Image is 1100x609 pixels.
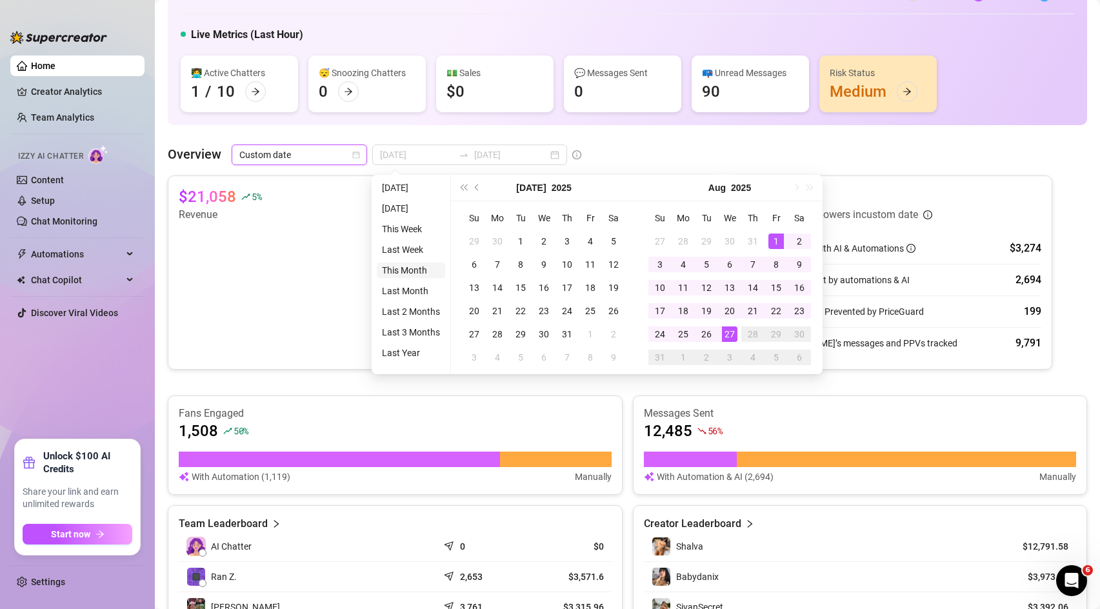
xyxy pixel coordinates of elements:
[648,276,672,299] td: 2025-08-10
[555,206,579,230] th: Th
[217,81,235,102] div: 10
[377,345,445,361] li: Last Year
[17,275,25,285] img: Chat Copilot
[788,276,811,299] td: 2025-08-16
[602,346,625,369] td: 2025-08-09
[486,346,509,369] td: 2025-08-04
[702,66,799,80] div: 📪 Unread Messages
[536,303,552,319] div: 23
[606,234,621,249] div: 5
[460,570,483,583] article: 2,653
[765,299,788,323] td: 2025-08-22
[741,186,932,207] article: $3,274
[583,303,598,319] div: 25
[741,207,918,223] article: Made with Superpowers in custom date
[652,303,668,319] div: 17
[745,234,761,249] div: 31
[792,257,807,272] div: 9
[583,280,598,295] div: 18
[765,206,788,230] th: Fr
[536,257,552,272] div: 9
[672,299,695,323] td: 2025-08-18
[745,516,754,532] span: right
[718,276,741,299] td: 2025-08-13
[532,570,603,583] article: $3,571.6
[675,280,691,295] div: 11
[532,206,555,230] th: We
[191,81,200,102] div: 1
[1010,241,1041,256] div: $3,274
[377,283,445,299] li: Last Month
[579,253,602,276] td: 2025-07-11
[168,145,221,164] article: Overview
[718,206,741,230] th: We
[672,206,695,230] th: Mo
[513,303,528,319] div: 22
[602,206,625,230] th: Sa
[1010,570,1068,583] article: $3,973.35
[552,175,572,201] button: Choose a year
[652,234,668,249] div: 27
[648,323,672,346] td: 2025-08-24
[474,148,548,162] input: End date
[463,276,486,299] td: 2025-07-13
[792,350,807,365] div: 6
[31,61,55,71] a: Home
[31,577,65,587] a: Settings
[718,253,741,276] td: 2025-08-06
[559,303,575,319] div: 24
[606,257,621,272] div: 12
[741,301,924,322] div: Undercharges Prevented by PriceGuard
[741,323,765,346] td: 2025-08-28
[676,572,719,582] span: Babydanix
[486,323,509,346] td: 2025-07-28
[223,426,232,435] span: rise
[509,206,532,230] th: Tu
[695,276,718,299] td: 2025-08-12
[446,81,465,102] div: $0
[555,299,579,323] td: 2025-07-24
[466,326,482,342] div: 27
[456,175,470,201] button: Last year (Control + left)
[31,216,97,226] a: Chat Monitoring
[741,346,765,369] td: 2025-09-04
[532,323,555,346] td: 2025-07-30
[788,299,811,323] td: 2025-08-23
[699,280,714,295] div: 12
[532,540,603,553] article: $0
[699,303,714,319] div: 19
[191,27,303,43] h5: Live Metrics (Last Hour)
[179,186,236,207] article: $21,058
[186,537,206,556] img: izzy-ai-chatter-avatar-DDCN_rTZ.svg
[43,450,132,475] strong: Unlock $100 AI Credits
[583,257,598,272] div: 11
[179,207,261,223] article: Revenue
[466,234,482,249] div: 29
[559,280,575,295] div: 17
[536,234,552,249] div: 2
[572,150,581,159] span: info-circle
[463,230,486,253] td: 2025-06-29
[602,230,625,253] td: 2025-07-05
[575,470,612,484] article: Manually
[1083,565,1093,575] span: 6
[466,257,482,272] div: 6
[509,323,532,346] td: 2025-07-29
[644,470,654,484] img: svg%3e
[509,253,532,276] td: 2025-07-08
[792,280,807,295] div: 16
[745,280,761,295] div: 14
[463,299,486,323] td: 2025-07-20
[490,280,505,295] div: 14
[377,304,445,319] li: Last 2 Months
[718,346,741,369] td: 2025-09-03
[768,326,784,342] div: 29
[672,276,695,299] td: 2025-08-11
[741,270,910,290] div: Messages sent by automations & AI
[486,299,509,323] td: 2025-07-21
[211,539,252,554] span: AI Chatter
[1015,272,1041,288] div: 2,694
[559,326,575,342] div: 31
[579,206,602,230] th: Fr
[741,206,765,230] th: Th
